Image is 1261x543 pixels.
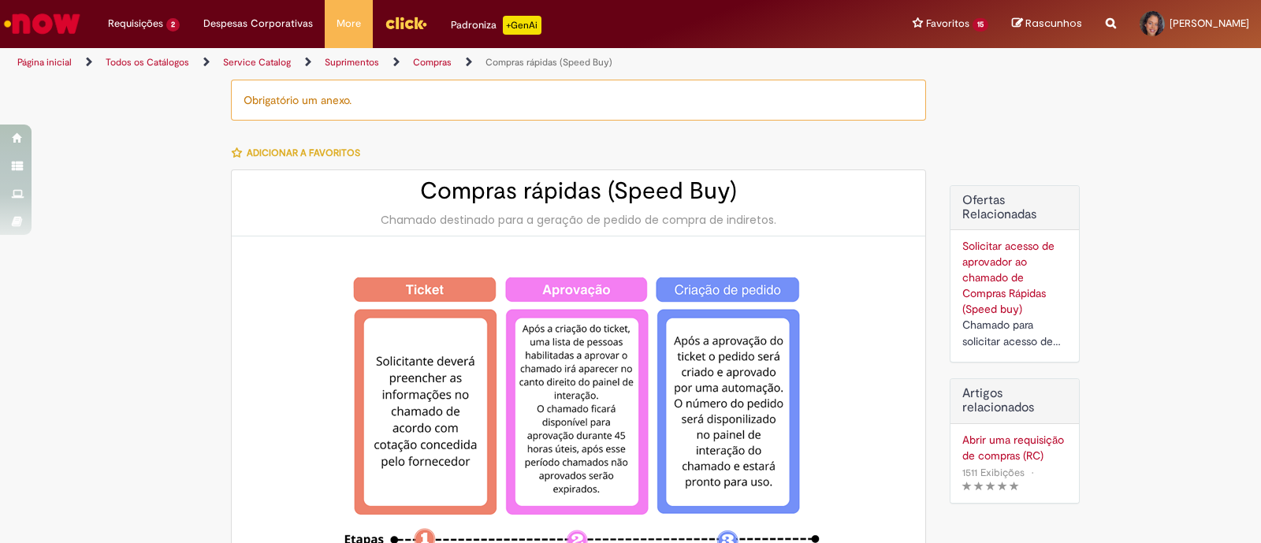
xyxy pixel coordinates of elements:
div: Chamado destinado para a geração de pedido de compra de indiretos. [247,212,909,228]
a: Abrir uma requisição de compras (RC) [962,432,1067,463]
a: Todos os Catálogos [106,56,189,69]
h2: Ofertas Relacionadas [962,194,1067,221]
img: click_logo_yellow_360x200.png [385,11,427,35]
h3: Artigos relacionados [962,387,1067,415]
span: Requisições [108,16,163,32]
span: 2 [166,18,180,32]
a: Solicitar acesso de aprovador ao chamado de Compras Rápidas (Speed buy) [962,239,1055,316]
a: Página inicial [17,56,72,69]
span: 1511 Exibições [962,466,1025,479]
div: Ofertas Relacionadas [950,185,1080,363]
span: 15 [973,18,988,32]
a: Rascunhos [1012,17,1082,32]
a: Service Catalog [223,56,291,69]
div: Obrigatório um anexo. [231,80,926,121]
span: [PERSON_NAME] [1170,17,1249,30]
div: Padroniza [451,16,541,35]
ul: Trilhas de página [12,48,829,77]
span: • [1028,462,1037,483]
span: More [337,16,361,32]
a: Compras rápidas (Speed Buy) [485,56,612,69]
span: Rascunhos [1025,16,1082,31]
a: Suprimentos [325,56,379,69]
span: Favoritos [926,16,969,32]
span: Adicionar a Favoritos [247,147,360,159]
img: ServiceNow [2,8,83,39]
span: Despesas Corporativas [203,16,313,32]
button: Adicionar a Favoritos [231,136,369,169]
div: Chamado para solicitar acesso de aprovador ao ticket de Speed buy [962,317,1067,350]
p: +GenAi [503,16,541,35]
a: Compras [413,56,452,69]
h2: Compras rápidas (Speed Buy) [247,178,909,204]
